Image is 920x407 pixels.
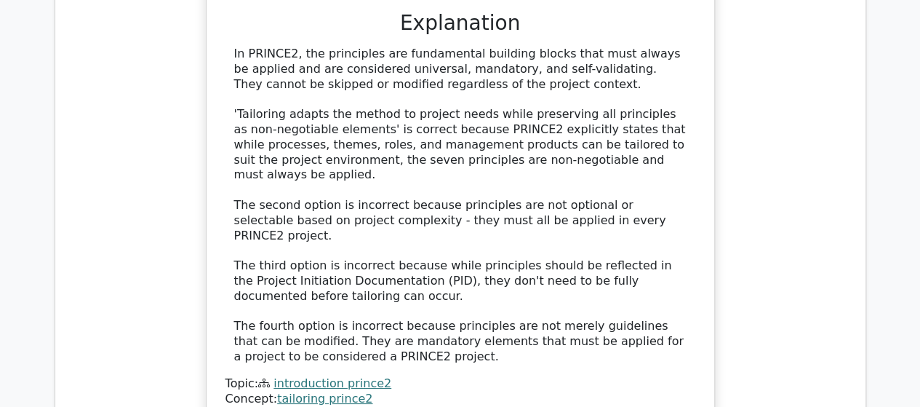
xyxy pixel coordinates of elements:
[225,376,695,392] div: Topic:
[234,47,687,365] div: In PRINCE2, the principles are fundamental building blocks that must always be applied and are co...
[225,392,695,407] div: Concept:
[234,11,687,36] h3: Explanation
[273,376,391,390] a: introduction prince2
[277,392,372,406] a: tailoring prince2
